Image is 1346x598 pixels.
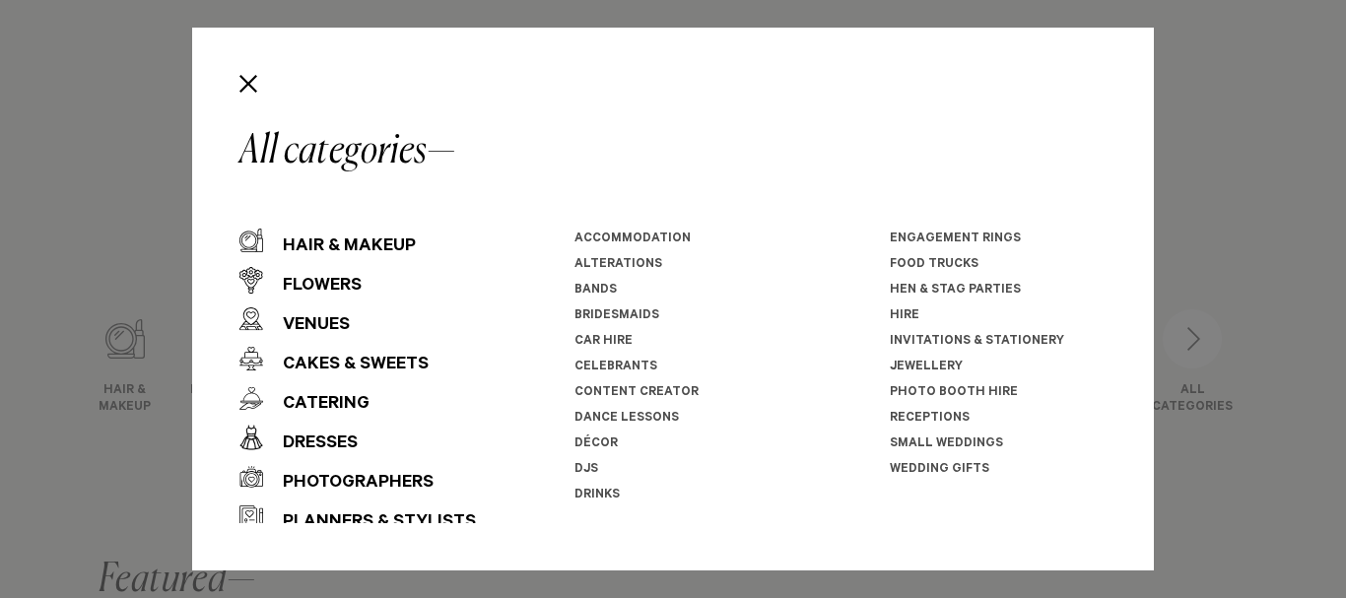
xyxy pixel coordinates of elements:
[574,361,657,374] a: Celebrants
[263,385,370,425] div: Catering
[574,412,679,426] a: Dance Lessons
[574,335,633,349] a: Car Hire
[239,339,476,378] a: Cakes & Sweets
[263,306,350,346] div: Venues
[890,284,1021,298] a: Hen & Stag Parties
[574,309,659,323] a: Bridesmaids
[890,258,978,272] a: Food Trucks
[239,378,476,418] a: Catering
[890,412,970,426] a: Receptions
[574,284,617,298] a: Bands
[263,425,358,464] div: Dresses
[574,233,691,246] a: Accommodation
[263,267,362,306] div: Flowers
[263,346,429,385] div: Cakes & Sweets
[263,464,434,503] div: Photographers
[890,335,1064,349] a: Invitations & Stationery
[574,386,699,400] a: Content Creator
[574,463,598,477] a: DJs
[574,437,618,451] a: Décor
[890,309,919,323] a: Hire
[574,258,662,272] a: Alterations
[890,233,1021,246] a: Engagement Rings
[239,132,1107,171] h2: All categories
[890,386,1018,400] a: Photo Booth Hire
[890,463,989,477] a: Wedding Gifts
[574,489,620,502] a: Drinks
[239,260,476,299] a: Flowers
[890,361,963,374] a: Jewellery
[239,221,476,260] a: Hair & Makeup
[239,497,476,536] a: Planners & Stylists
[232,67,265,100] button: Close
[239,299,476,339] a: Venues
[263,503,476,543] div: Planners & Stylists
[239,457,476,497] a: Photographers
[890,437,1003,451] a: Small Weddings
[263,228,416,267] div: Hair & Makeup
[239,418,476,457] a: Dresses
